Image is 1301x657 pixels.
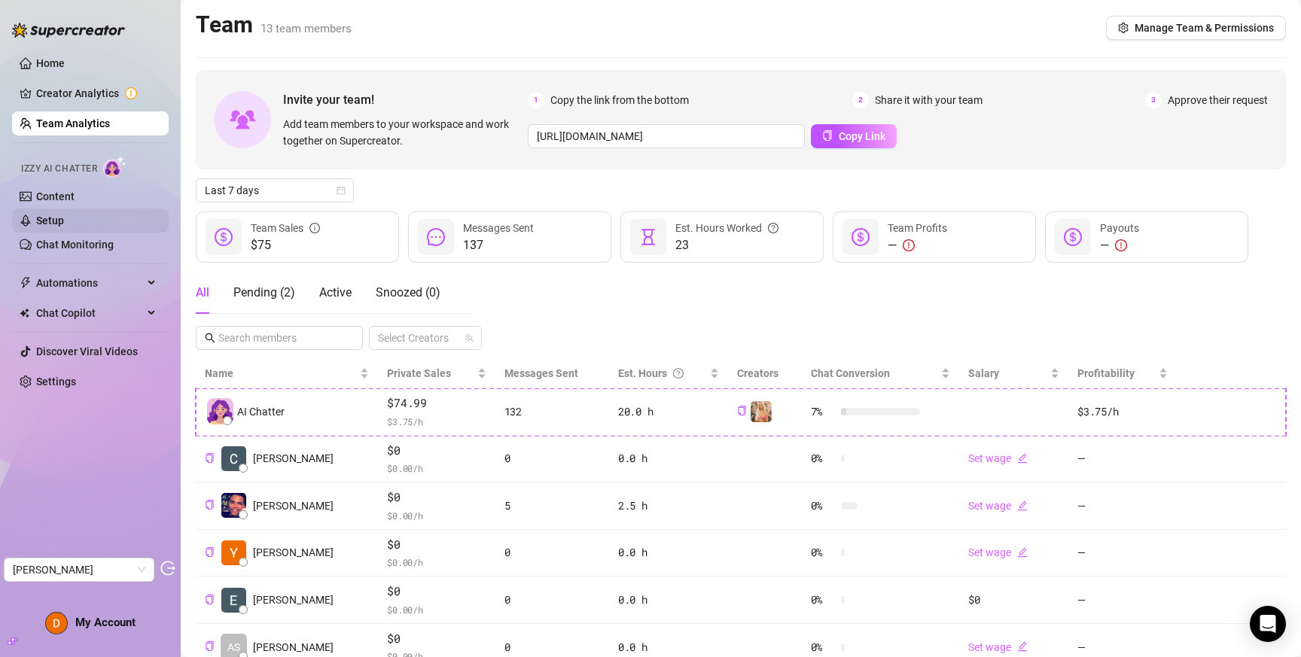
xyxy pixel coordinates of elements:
img: Anthia [751,401,772,422]
span: Copy Link [839,130,885,142]
img: Eirene Cartujan… [221,588,246,613]
span: edit [1017,641,1028,652]
div: 0.0 h [618,592,719,608]
span: Manage Team & Permissions [1135,22,1274,34]
span: $ 0.00 /h [387,602,486,617]
span: Copy the link from the bottom [550,92,689,108]
img: izzy-ai-chatter-avatar-DDCN_rTZ.svg [207,398,233,424]
span: 0 % [811,497,835,514]
a: Set wageedit [968,500,1028,512]
td: — [1068,530,1177,577]
span: copy [737,406,747,415]
span: copy [205,641,215,651]
div: 0 [504,639,600,655]
span: team [465,333,474,342]
a: Content [36,190,75,202]
span: $ 0.00 /h [387,555,486,570]
div: 0.0 h [618,639,719,655]
a: Set wageedit [968,641,1028,653]
div: 2.5 h [618,497,719,514]
a: Set wageedit [968,546,1028,558]
span: My Account [75,616,136,629]
div: 132 [504,403,600,420]
th: Name [196,359,378,388]
span: search [205,333,215,343]
div: — [1100,236,1139,254]
span: AS [227,639,240,655]
span: copy [205,500,215,509]
span: $0 [387,536,486,554]
td: — [1068,576,1177,624]
img: AEdFTp6A7C3ElDHOu3CRzQbUJ9Mw1o5hggI8iOSCTKqO=s96-c [46,613,67,634]
img: AI Chatter [103,156,126,178]
div: Est. Hours [618,365,707,382]
div: — [888,236,947,254]
a: Discover Viral Videos [36,345,138,357]
span: copy [205,453,215,463]
img: Jay Richardson [221,493,246,518]
span: 7 % [811,403,835,420]
span: Messages Sent [504,367,578,379]
button: Copy Link [811,124,897,148]
span: $0 [387,582,486,601]
span: exclamation-circle [1115,239,1127,251]
span: [PERSON_NAME] [253,544,334,561]
span: dollar-circle [1064,228,1082,246]
div: 20.0 h [618,403,719,420]
button: Copy Teammate ID [205,453,215,464]
span: 0 % [811,544,835,561]
input: Search members [218,330,342,346]
span: $75 [251,236,320,254]
div: Open Intercom Messenger [1250,606,1286,642]
h2: Team [196,11,352,39]
span: 137 [463,236,534,254]
img: logo-BBDzfeDw.svg [12,23,125,38]
span: copy [205,595,215,604]
span: $0 [387,488,486,506]
span: Approve their request [1168,92,1268,108]
span: message [427,228,445,246]
div: Est. Hours Worked [675,220,778,236]
span: Name [205,365,357,382]
button: Copy Teammate ID [205,500,215,511]
div: All [196,284,209,302]
button: Manage Team & Permissions [1106,16,1286,40]
span: 1 [528,92,544,108]
span: [PERSON_NAME] [253,450,334,467]
span: edit [1017,500,1028,511]
td: — [1068,482,1177,530]
td: — [1068,436,1177,483]
span: [PERSON_NAME] [253,592,334,608]
span: Chat Conversion [811,367,890,379]
span: Izzy AI Chatter [21,162,97,176]
span: Profitability [1077,367,1135,379]
span: thunderbolt [20,277,32,289]
span: Private Sales [387,367,451,379]
span: info-circle [309,220,320,236]
span: Payouts [1100,222,1139,234]
span: edit [1017,547,1028,558]
span: edit [1017,453,1028,464]
a: Settings [36,376,76,388]
a: Chat Monitoring [36,239,114,251]
a: Home [36,57,65,69]
span: build [8,636,18,646]
span: calendar [337,186,346,195]
div: $0 [968,592,1059,608]
span: Salary [968,367,999,379]
th: Creators [728,359,802,388]
span: copy [822,130,833,141]
span: $74.99 [387,394,486,412]
span: $0 [387,630,486,648]
div: 0 [504,592,600,608]
span: dollar-circle [215,228,233,246]
span: Add team members to your workspace and work together on Supercreator. [283,116,522,149]
span: Active [319,285,352,300]
span: question-circle [673,365,684,382]
span: setting [1118,23,1129,33]
div: 0 [504,450,600,467]
span: $0 [387,442,486,460]
span: David Vingiano [13,558,145,581]
span: Snoozed ( 0 ) [376,285,440,300]
div: 0 [504,544,600,561]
